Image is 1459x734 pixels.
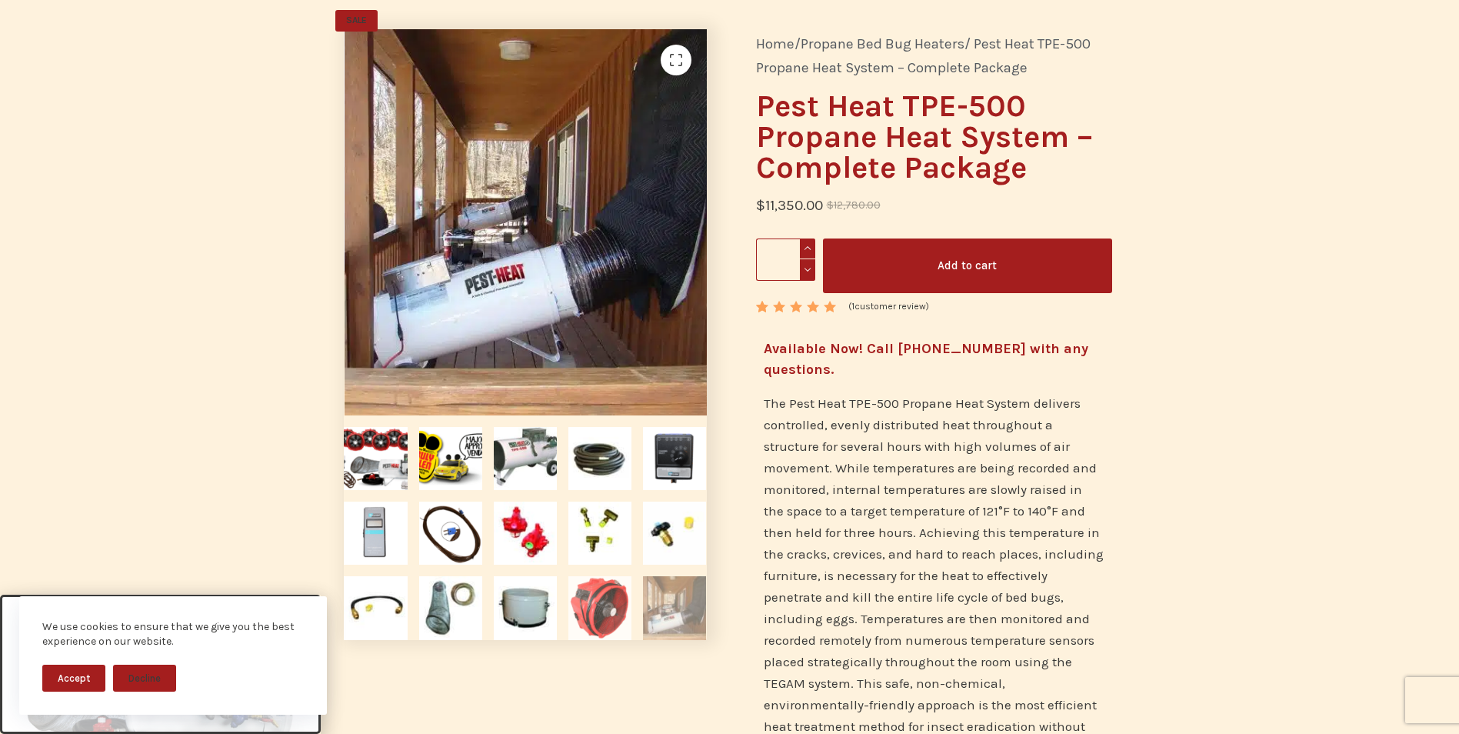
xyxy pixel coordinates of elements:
div: Rated 5.00 out of 5 [756,301,838,312]
span: 1 [756,301,767,325]
img: Pest Heat TPE-500 Propane Heater Treating Bed Bugs in a Camp [643,576,706,639]
img: Metal 18” duct adapter for Pest Heat TPE-500 [494,576,557,639]
button: Decline [113,665,176,692]
div: We use cookies to ensure that we give you the best experience on our website. [42,619,304,649]
span: F to 140 [1003,503,1047,519]
img: TEGAM Handheld Thermometer [344,502,407,565]
span: 1 [851,301,854,312]
img: Pest Heat TPE-500 Propane Heater to treat bed bugs, termites, and stored pests such as Grain Beatles [494,427,557,490]
span: ° [1047,503,1051,519]
a: Propane Bed Bug Heaters [801,35,964,52]
img: 50 foot temperature probe [419,502,482,565]
a: Home [756,35,794,52]
span: $ [827,199,834,211]
a: (1customer review) [848,299,929,315]
img: POL Fitting for Pest Heat TPE-500 [643,502,706,565]
nav: Breadcrumb [756,32,1112,80]
img: Pest Heat TPE-500 Propane Heat System complete package, compare to Titan 450 Propane Bed Bug Heater [344,427,407,490]
span: SALE [335,10,378,32]
img: Red 10-PSI Regulator for Pest Heat TPE-500 [494,502,557,565]
button: Accept [42,665,105,692]
span: ° [998,503,1003,519]
h1: Pest Heat TPE-500 Propane Heat System – Complete Package [756,91,1112,183]
img: 50-foot propane hose for Pest Heat TPE-500 [568,427,631,490]
a: View full-screen image gallery [661,45,691,75]
img: TEGAM 6-way Switch [643,427,706,490]
img: 18” by 25’ mylar duct for Pest Heat TPE-500 [419,576,482,639]
img: T-Block Fitting for Pest Heat TPE-500 [568,502,631,565]
span: $ [756,197,765,214]
h4: Available Now! Call [PHONE_NUMBER] with any questions. [764,339,1104,380]
bdi: 11,350.00 [756,197,823,214]
button: Open LiveChat chat widget [12,6,58,52]
img: Majorly Approved Vendor by Truly Nolen [419,427,482,490]
button: Add to cart [823,239,1112,293]
img: 24” Pigtail for Pest Heat TPE-500 [344,576,407,639]
span: The Pest Heat TPE-500 Propane Heat System delivers controlled, evenly distributed heat throughout... [764,395,1097,519]
bdi: 12,780.00 [827,199,881,211]
input: Product quantity [756,239,815,281]
span: Rated out of 5 based on customer rating [756,301,838,383]
img: AM3700 Axial Air Mover [568,576,631,639]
